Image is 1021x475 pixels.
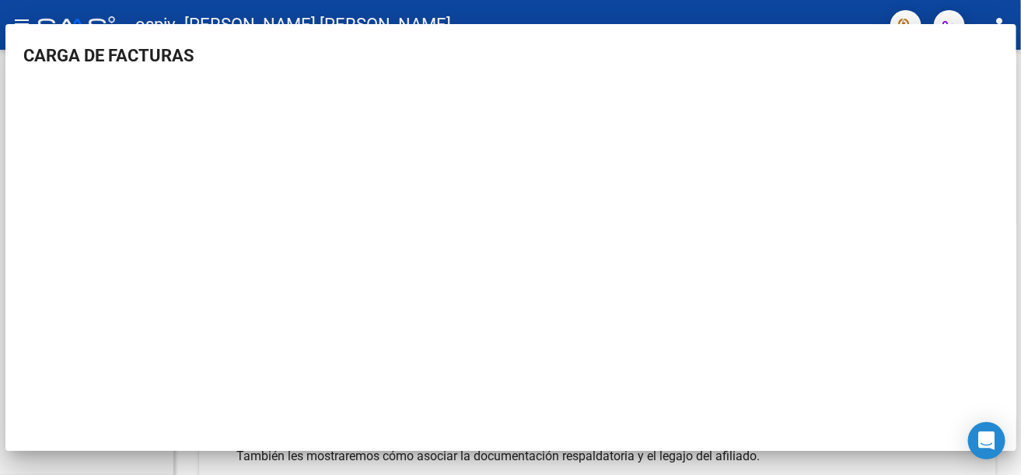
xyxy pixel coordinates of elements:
[968,422,1005,459] div: Open Intercom Messenger
[123,8,176,42] span: - ospiv
[12,15,31,33] mat-icon: menu
[236,448,959,465] p: También les mostraremos cómo asociar la documentación respaldatoria y el legajo del afiliado.
[24,43,998,68] h3: CARGA DE FACTURAS
[990,15,1009,33] mat-icon: person
[176,8,451,42] span: - [PERSON_NAME] [PERSON_NAME]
